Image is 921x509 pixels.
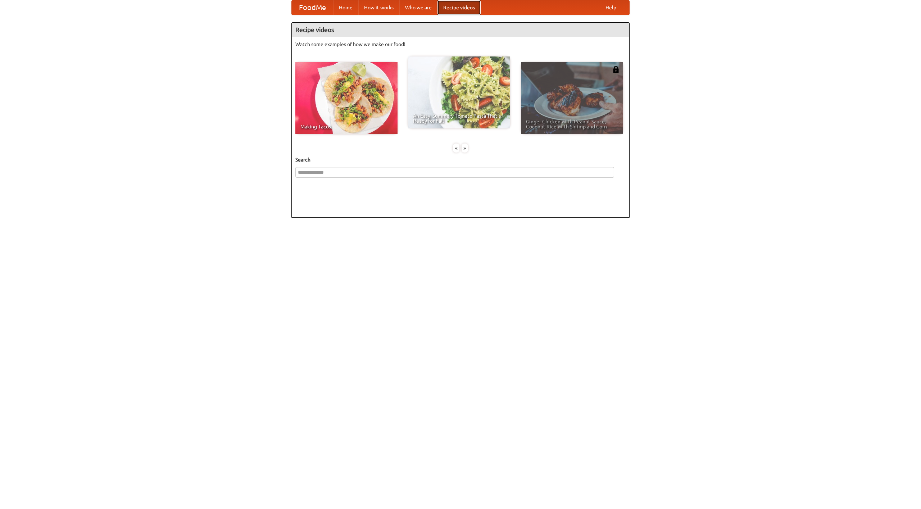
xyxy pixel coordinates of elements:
a: How it works [358,0,399,15]
a: FoodMe [292,0,333,15]
h5: Search [295,156,626,163]
div: « [453,144,459,153]
a: Who we are [399,0,437,15]
img: 483408.png [612,66,620,73]
p: Watch some examples of how we make our food! [295,41,626,48]
h4: Recipe videos [292,23,629,37]
a: An Easy, Summery Tomato Pasta That's Ready for Fall [408,56,510,128]
span: Making Tacos [300,124,393,129]
span: An Easy, Summery Tomato Pasta That's Ready for Fall [413,113,505,123]
a: Help [600,0,622,15]
a: Home [333,0,358,15]
a: Making Tacos [295,62,398,134]
div: » [462,144,468,153]
a: Recipe videos [437,0,481,15]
